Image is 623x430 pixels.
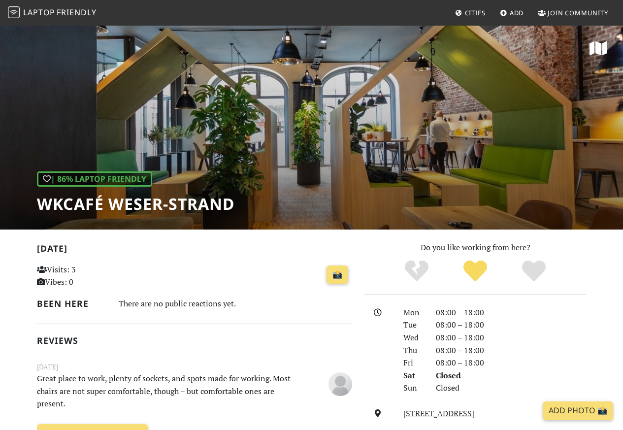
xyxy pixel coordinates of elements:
[31,372,304,410] p: Great place to work, plenty of sockets, and spots made for working. Most chairs are not super com...
[446,259,505,284] div: Yes
[388,259,446,284] div: No
[364,241,587,254] p: Do you like working from here?
[510,8,524,17] span: Add
[57,7,96,18] span: Friendly
[430,382,592,395] div: Closed
[534,4,612,22] a: Join Community
[465,8,486,17] span: Cities
[430,369,592,382] div: Closed
[397,319,430,331] div: Tue
[548,8,608,17] span: Join Community
[403,408,474,419] a: [STREET_ADDRESS]
[327,265,348,284] a: 📸
[397,382,430,395] div: Sun
[451,4,490,22] a: Cities
[430,331,592,344] div: 08:00 – 18:00
[496,4,528,22] a: Add
[8,6,20,18] img: LaptopFriendly
[397,369,430,382] div: Sat
[37,171,152,187] div: | 86% Laptop Friendly
[23,7,55,18] span: Laptop
[37,335,353,346] h2: Reviews
[328,372,352,396] img: blank-535327c66bd565773addf3077783bbfce4b00ec00e9fd257753287c682c7fa38.png
[397,357,430,369] div: Fri
[397,331,430,344] div: Wed
[397,306,430,319] div: Mon
[430,357,592,369] div: 08:00 – 18:00
[37,243,353,258] h2: [DATE]
[31,362,359,372] small: [DATE]
[430,319,592,331] div: 08:00 – 18:00
[37,264,134,289] p: Visits: 3 Vibes: 0
[504,259,563,284] div: Definitely!
[430,306,592,319] div: 08:00 – 18:00
[8,4,97,22] a: LaptopFriendly LaptopFriendly
[37,195,234,213] h1: WKcafé WESER-Strand
[328,378,352,389] span: Anonymous
[397,344,430,357] div: Thu
[430,344,592,357] div: 08:00 – 18:00
[543,401,613,420] a: Add Photo 📸
[119,297,353,311] div: There are no public reactions yet.
[37,298,107,309] h2: Been here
